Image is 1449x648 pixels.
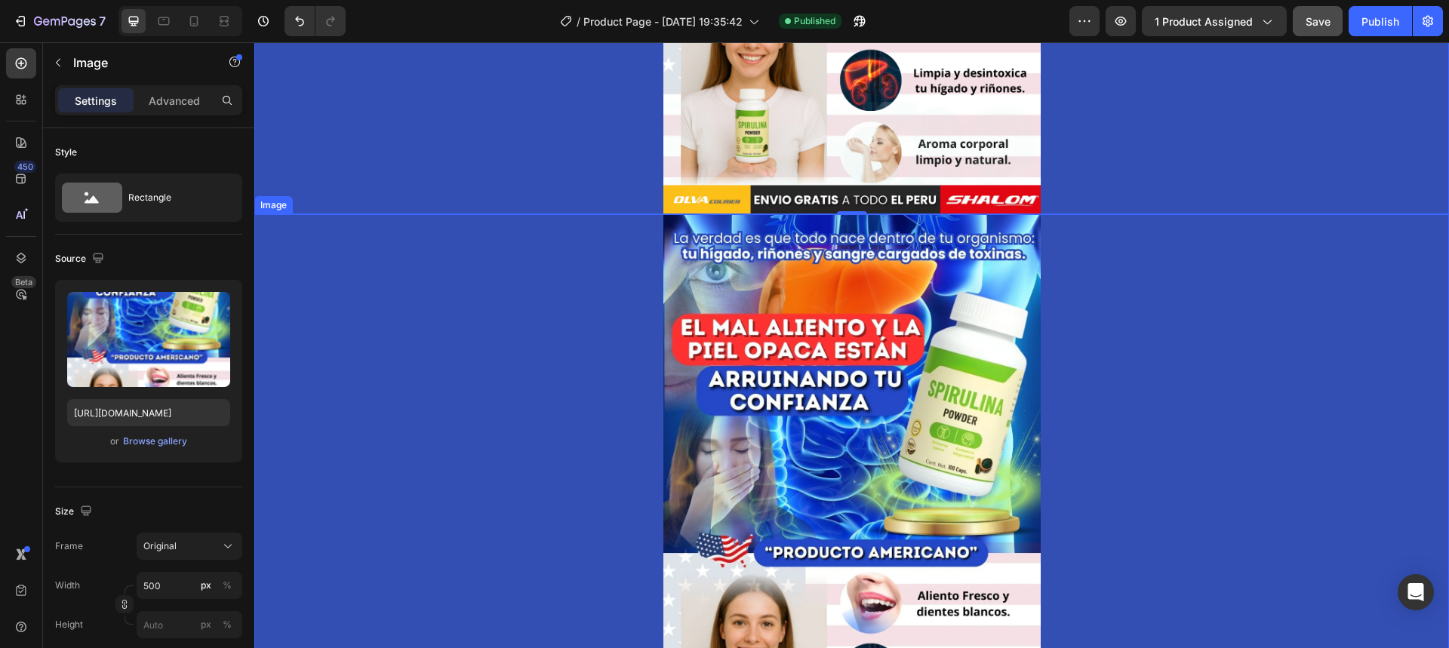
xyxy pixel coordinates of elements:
button: Save [1293,6,1343,36]
button: Original [137,533,242,560]
p: Settings [75,93,117,109]
div: Undo/Redo [285,6,346,36]
span: 1 product assigned [1155,14,1253,29]
div: px [201,618,211,631]
button: 7 [6,6,112,36]
div: Image [3,156,35,170]
img: preview-image [67,292,230,387]
span: Original [143,539,177,553]
div: 450 [14,161,36,173]
div: % [223,618,232,631]
button: Publish [1349,6,1412,36]
button: % [197,576,215,594]
div: Style [55,146,77,159]
button: 1 product assigned [1142,6,1287,36]
button: px [218,576,236,594]
label: Height [55,618,83,631]
span: / [577,14,580,29]
input: px% [137,572,242,599]
div: % [223,579,232,592]
button: Browse gallery [122,434,188,449]
div: Size [55,502,95,522]
p: Advanced [149,93,200,109]
iframe: Design area [254,42,1449,648]
div: px [201,579,211,592]
p: 7 [99,12,106,30]
p: Image [73,54,202,72]
label: Width [55,579,80,592]
button: px [218,616,236,634]
div: Source [55,249,107,269]
input: px% [137,611,242,638]
div: Open Intercom Messenger [1398,574,1434,610]
div: Rectangle [128,180,220,215]
div: Publish [1361,14,1399,29]
span: Published [794,14,835,28]
div: Browse gallery [123,435,187,448]
span: or [110,432,119,450]
div: Beta [11,276,36,288]
input: https://example.com/image.jpg [67,399,230,426]
button: % [197,616,215,634]
span: Product Page - [DATE] 19:35:42 [583,14,743,29]
label: Frame [55,539,83,553]
span: Save [1306,15,1331,28]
